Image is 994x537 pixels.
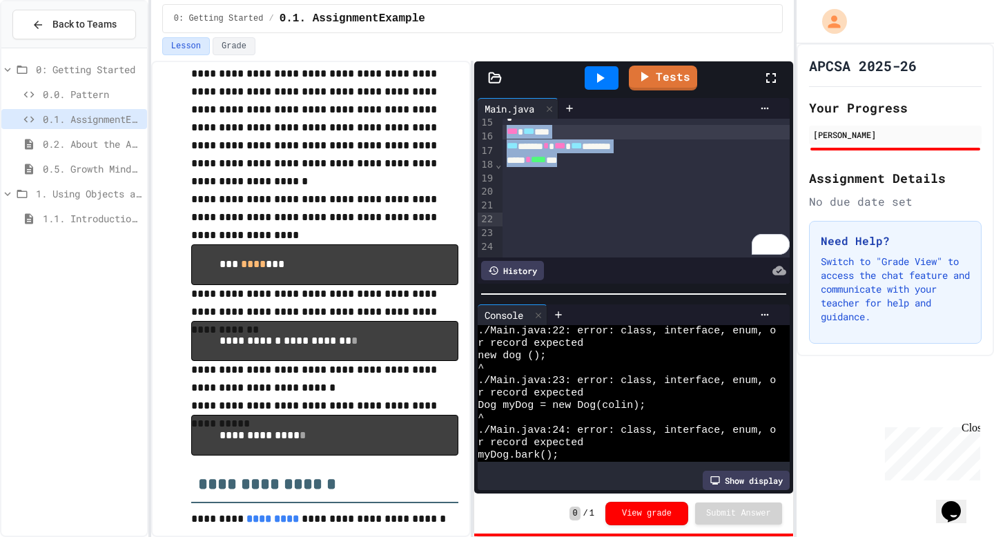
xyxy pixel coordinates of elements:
[213,37,255,55] button: Grade
[809,168,982,188] h2: Assignment Details
[703,471,790,490] div: Show display
[43,211,142,226] span: 1.1. Introduction to Algorithms, Programming, and Compilers
[589,508,594,519] span: 1
[936,482,980,523] iframe: chat widget
[478,304,547,325] div: Console
[569,507,580,520] span: 0
[478,158,495,172] div: 18
[809,193,982,210] div: No due date set
[478,98,558,119] div: Main.java
[43,137,142,151] span: 0.2. About the AP CSA Exam
[478,387,583,400] span: r record expected
[478,424,776,437] span: ./Main.java:24: error: class, interface, enum, o
[269,13,273,24] span: /
[478,437,583,449] span: r record expected
[43,87,142,101] span: 0.0. Pattern
[36,186,142,201] span: 1. Using Objects and Methods
[478,375,776,387] span: ./Main.java:23: error: class, interface, enum, o
[809,98,982,117] h2: Your Progress
[478,449,558,462] span: myDog.bark();
[478,130,495,144] div: 16
[43,112,142,126] span: 0.1. AssignmentExample
[12,10,136,39] button: Back to Teams
[478,226,495,240] div: 23
[478,400,645,412] span: Dog myDog = new Dog(colin);
[629,66,697,90] a: Tests
[52,17,117,32] span: Back to Teams
[478,308,530,322] div: Console
[605,502,688,525] button: View grade
[174,13,264,24] span: 0: Getting Started
[809,56,917,75] h1: APCSA 2025-26
[808,6,850,37] div: My Account
[478,350,546,362] span: new dog ();
[706,508,771,519] span: Submit Answer
[478,172,495,186] div: 19
[478,338,583,350] span: r record expected
[280,10,425,27] span: 0.1. AssignmentExample
[36,62,142,77] span: 0: Getting Started
[478,362,484,375] span: ^
[478,144,495,158] div: 17
[478,101,541,116] div: Main.java
[821,233,970,249] h3: Need Help?
[583,508,588,519] span: /
[695,502,782,525] button: Submit Answer
[495,159,502,170] span: Fold line
[478,213,495,226] div: 22
[43,162,142,176] span: 0.5. Growth Mindset
[478,325,776,338] span: ./Main.java:22: error: class, interface, enum, o
[478,185,495,199] div: 20
[6,6,95,88] div: Chat with us now!Close
[478,199,495,213] div: 21
[821,255,970,324] p: Switch to "Grade View" to access the chat feature and communicate with your teacher for help and ...
[162,37,210,55] button: Lesson
[481,261,544,280] div: History
[478,240,495,254] div: 24
[813,128,977,141] div: [PERSON_NAME]
[478,412,484,424] span: ^
[879,422,980,480] iframe: chat widget
[478,116,495,130] div: 15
